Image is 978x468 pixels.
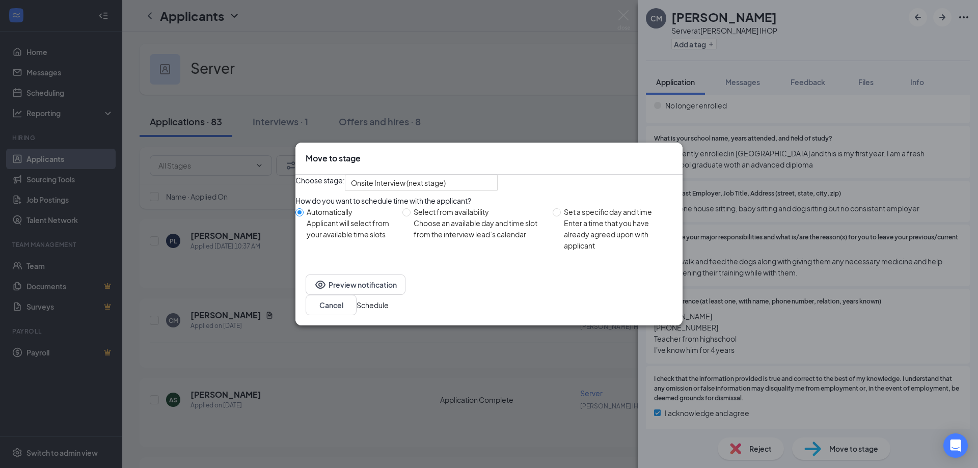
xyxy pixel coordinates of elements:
[295,175,345,191] span: Choose stage:
[306,295,357,315] button: Cancel
[414,217,545,240] div: Choose an available day and time slot from the interview lead’s calendar
[307,217,394,240] div: Applicant will select from your available time slots
[564,206,674,217] div: Set a specific day and time
[295,195,683,206] div: How do you want to schedule time with the applicant?
[306,274,405,295] button: EyePreview notification
[357,299,389,311] button: Schedule
[564,217,674,251] div: Enter a time that you have already agreed upon with applicant
[943,433,968,458] div: Open Intercom Messenger
[414,206,545,217] div: Select from availability
[306,153,361,164] h3: Move to stage
[314,279,327,291] svg: Eye
[307,206,394,217] div: Automatically
[351,175,446,190] span: Onsite Interview (next stage)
